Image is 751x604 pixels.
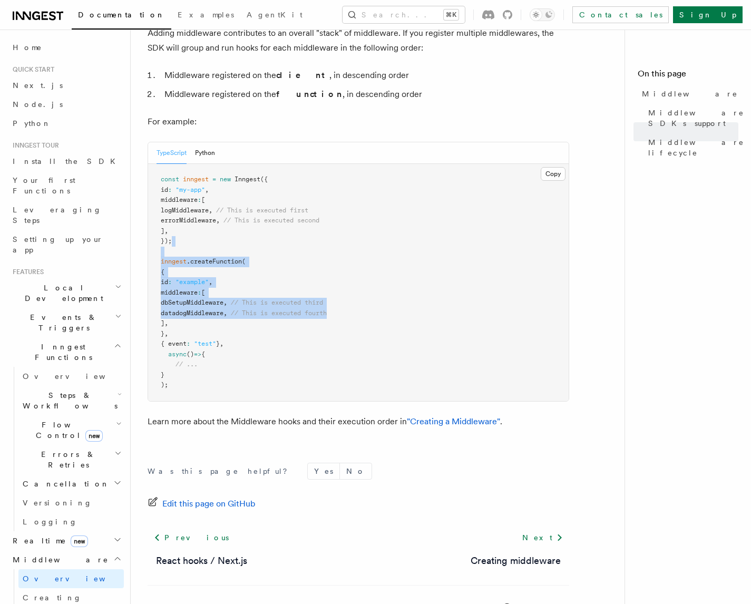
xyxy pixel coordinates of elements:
[212,176,216,183] span: =
[516,528,569,547] a: Next
[8,268,44,276] span: Features
[530,8,555,21] button: Toggle dark mode
[187,340,190,347] span: :
[187,258,242,265] span: .createFunction
[23,574,131,583] span: Overview
[23,518,77,526] span: Logging
[156,553,247,568] a: React hooks / Next.js
[8,141,59,150] span: Inngest tour
[71,535,88,547] span: new
[161,371,164,378] span: }
[18,449,114,470] span: Errors & Retries
[201,350,205,358] span: {
[13,235,103,254] span: Setting up your app
[638,67,738,84] h4: On this page
[162,496,256,511] span: Edit this page on GitHub
[13,206,102,225] span: Leveraging Steps
[8,114,124,133] a: Python
[308,463,339,479] button: Yes
[13,119,51,128] span: Python
[18,390,118,411] span: Steps & Workflows
[161,87,569,102] li: Middleware registered on the , in descending order
[161,289,198,296] span: middleware
[18,512,124,531] a: Logging
[18,493,124,512] a: Versioning
[644,133,738,162] a: Middleware lifecycle
[220,340,223,347] span: ,
[161,176,179,183] span: const
[168,186,172,193] span: :
[195,142,215,164] button: Python
[148,26,569,55] p: Adding middleware contributes to an overall "stack" of middleware. If you register multiple middl...
[235,176,260,183] span: Inngest
[8,171,124,200] a: Your first Functions
[161,309,223,317] span: datadogMiddleware
[161,299,223,306] span: dbSetupMiddleware
[343,6,465,23] button: Search...⌘K
[161,268,164,276] span: {
[216,217,220,224] span: ,
[8,152,124,171] a: Install the SDK
[78,11,165,19] span: Documentation
[161,186,168,193] span: id
[198,289,201,296] span: :
[276,89,343,99] strong: function
[8,342,114,363] span: Inngest Functions
[541,167,565,181] button: Copy
[8,278,124,308] button: Local Development
[161,340,187,347] span: { event
[8,65,54,74] span: Quick start
[164,227,168,235] span: ,
[18,569,124,588] a: Overview
[8,308,124,337] button: Events & Triggers
[471,553,561,568] a: Creating middleware
[178,11,234,19] span: Examples
[161,217,216,224] span: errorMiddleware
[148,528,235,547] a: Previous
[8,200,124,230] a: Leveraging Steps
[648,108,744,129] span: Middleware SDKs support
[8,95,124,114] a: Node.js
[194,340,216,347] span: "test"
[175,186,205,193] span: "my-app"
[444,9,459,20] kbd: ⌘K
[175,278,209,286] span: "example"
[194,350,201,358] span: =>
[161,381,168,388] span: );
[72,3,171,30] a: Documentation
[168,278,172,286] span: :
[276,70,329,80] strong: client
[205,186,209,193] span: ,
[260,176,268,183] span: ({
[572,6,669,23] a: Contact sales
[638,84,738,103] a: Middleware
[161,68,569,83] li: Middleware registered on the , in descending order
[18,415,124,445] button: Flow Controlnew
[240,3,309,28] a: AgentKit
[247,11,303,19] span: AgentKit
[223,299,227,306] span: ,
[8,367,124,531] div: Inngest Functions
[85,430,103,442] span: new
[8,535,88,546] span: Realtime
[231,299,323,306] span: // This is executed third
[209,278,212,286] span: ,
[223,217,319,224] span: // This is executed second
[8,312,115,333] span: Events & Triggers
[18,479,110,489] span: Cancellation
[8,230,124,259] a: Setting up your app
[13,157,122,165] span: Install the SDK
[223,309,227,317] span: ,
[644,103,738,133] a: Middleware SDKs support
[168,350,187,358] span: async
[164,319,168,327] span: ,
[13,81,63,90] span: Next.js
[216,340,220,347] span: }
[201,196,205,203] span: [
[216,207,308,214] span: // This is executed first
[23,499,92,507] span: Versioning
[161,207,209,214] span: logMiddleware
[161,319,164,327] span: ]
[8,76,124,95] a: Next.js
[8,282,115,304] span: Local Development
